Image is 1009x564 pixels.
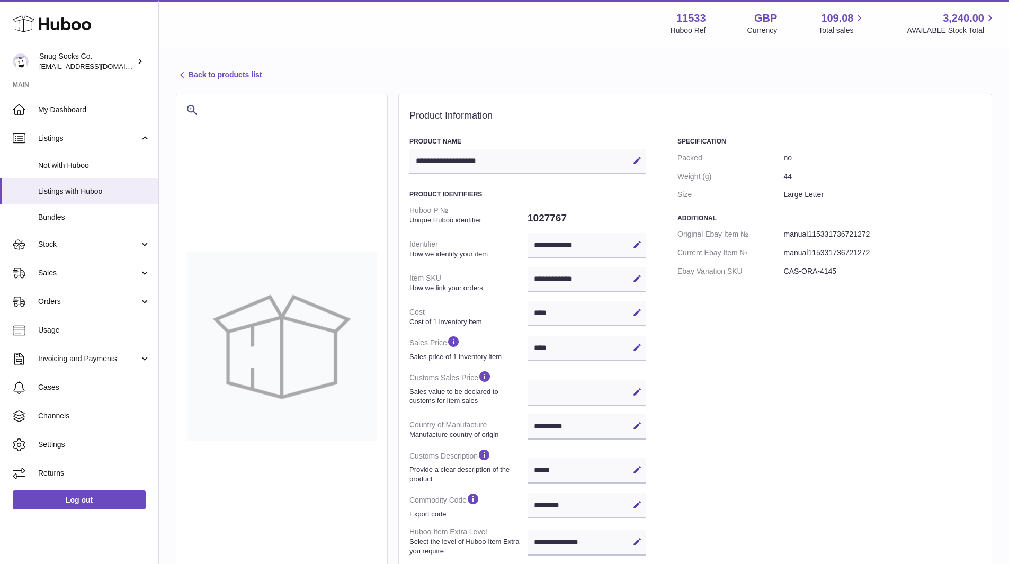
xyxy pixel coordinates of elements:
a: 109.08 Total sales [818,11,865,35]
span: Channels [38,411,150,421]
span: Settings [38,440,150,450]
dd: manual115331736721272 [784,225,981,244]
dd: no [784,149,981,167]
dt: Huboo Item Extra Level [409,523,528,560]
span: Total sales [818,25,865,35]
span: Returns [38,468,150,478]
strong: Sales value to be declared to customs for item sales [409,387,525,406]
dt: Cost [409,303,528,330]
h3: Specification [677,137,981,146]
strong: Provide a clear description of the product [409,465,525,484]
h2: Product Information [409,110,981,122]
dd: 44 [784,167,981,186]
dt: Huboo P № [409,201,528,229]
dt: Original Ebay Item № [677,225,784,244]
dt: Ebay Variation SKU [677,262,784,281]
a: 3,240.00 AVAILABLE Stock Total [907,11,996,35]
img: info@snugsocks.co.uk [13,53,29,69]
span: My Dashboard [38,105,150,115]
strong: How we identify your item [409,249,525,259]
dt: Sales Price [409,330,528,365]
span: 3,240.00 [943,11,984,25]
dt: Weight (g) [677,167,784,186]
span: 109.08 [821,11,853,25]
div: Snug Socks Co. [39,51,135,71]
dt: Country of Manufacture [409,416,528,443]
h3: Product Identifiers [409,190,646,199]
h3: Additional [677,214,981,222]
dt: Identifier [409,235,528,263]
strong: Sales price of 1 inventory item [409,352,525,362]
dd: manual115331736721272 [784,244,981,262]
img: no-photo-large.jpg [187,252,377,441]
dt: Size [677,185,784,204]
dd: CAS-ORA-4145 [784,262,981,281]
span: Sales [38,268,139,278]
dt: Item SKU [409,269,528,297]
span: Listings [38,133,139,144]
strong: Export code [409,509,525,519]
a: Log out [13,490,146,509]
span: Stock [38,239,139,249]
span: Invoicing and Payments [38,354,139,364]
h3: Product Name [409,137,646,146]
span: Bundles [38,212,150,222]
strong: Cost of 1 inventory item [409,317,525,327]
dt: Customs Sales Price [409,365,528,409]
strong: GBP [754,11,777,25]
dd: 1027767 [528,207,646,229]
strong: Unique Huboo identifier [409,216,525,225]
dt: Customs Description [409,444,528,488]
span: Usage [38,325,150,335]
span: Not with Huboo [38,160,150,171]
span: Listings with Huboo [38,186,150,196]
div: Huboo Ref [671,25,706,35]
dt: Packed [677,149,784,167]
a: Back to products list [176,69,262,82]
strong: How we link your orders [409,283,525,293]
dt: Commodity Code [409,488,528,523]
span: Cases [38,382,150,392]
strong: Manufacture country of origin [409,430,525,440]
strong: 11533 [676,11,706,25]
span: [EMAIL_ADDRESS][DOMAIN_NAME] [39,62,156,70]
dt: Current Ebay Item № [677,244,784,262]
dd: Large Letter [784,185,981,204]
span: AVAILABLE Stock Total [907,25,996,35]
strong: Select the level of Huboo Item Extra you require [409,537,525,556]
span: Orders [38,297,139,307]
div: Currency [747,25,778,35]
